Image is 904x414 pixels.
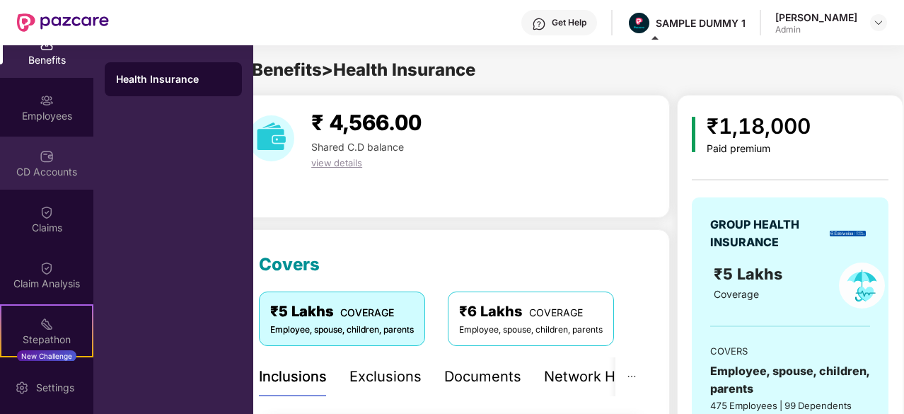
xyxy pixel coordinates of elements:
div: Network Hospitals [544,366,668,388]
div: Stepathon [1,333,92,347]
img: svg+xml;base64,PHN2ZyBpZD0iQ2xhaW0iIHhtbG5zPSJodHRwOi8vd3d3LnczLm9yZy8yMDAwL3N2ZyIgd2lkdGg9IjIwIi... [40,205,54,219]
div: ₹1,18,000 [707,110,811,143]
span: ₹ 4,566.00 [311,110,422,135]
img: New Pazcare Logo [17,13,109,32]
span: Benefits > Health Insurance [252,59,475,80]
span: ellipsis [627,372,637,381]
span: Shared C.D balance [311,141,404,153]
img: icon [692,117,695,152]
img: policyIcon [839,263,885,309]
img: svg+xml;base64,PHN2ZyBpZD0iQ2xhaW0iIHhtbG5zPSJodHRwOi8vd3d3LnczLm9yZy8yMDAwL3N2ZyIgd2lkdGg9IjIwIi... [40,261,54,275]
img: svg+xml;base64,PHN2ZyBpZD0iQ0RfQWNjb3VudHMiIGRhdGEtbmFtZT0iQ0QgQWNjb3VudHMiIHhtbG5zPSJodHRwOi8vd3... [40,149,54,163]
div: [PERSON_NAME] [775,11,857,24]
div: Exclusions [349,366,422,388]
span: ₹5 Lakhs [714,265,787,283]
div: New Challenge [17,350,76,362]
div: Employee, spouse, children, parents [270,323,414,337]
span: Covers [259,254,320,275]
img: svg+xml;base64,PHN2ZyBpZD0iSGVscC0zMngzMiIgeG1sbnM9Imh0dHA6Ly93d3cudzMub3JnLzIwMDAvc3ZnIiB3aWR0aD... [532,17,546,31]
div: Settings [32,381,79,395]
img: svg+xml;base64,PHN2ZyBpZD0iRHJvcGRvd24tMzJ4MzIiIHhtbG5zPSJodHRwOi8vd3d3LnczLm9yZy8yMDAwL3N2ZyIgd2... [873,17,884,28]
span: COVERAGE [340,306,394,318]
span: Coverage [714,288,759,300]
div: Employee, spouse, children, parents [459,323,603,337]
div: Employee, spouse, children, parents [710,362,870,398]
div: Admin [775,24,857,35]
div: Get Help [552,17,586,28]
img: Pazcare_Alternative_logo-01-01.png [629,13,649,33]
div: ₹6 Lakhs [459,301,603,323]
div: Health Insurance [116,72,231,86]
div: Documents [444,366,521,388]
div: GROUP HEALTH INSURANCE [710,216,825,251]
span: view details [311,157,362,168]
img: insurerLogo [830,231,866,236]
span: COVERAGE [529,306,583,318]
div: 475 Employees | 99 Dependents [710,398,870,413]
div: COVERS [710,344,870,358]
button: ellipsis [615,357,648,396]
img: svg+xml;base64,PHN2ZyBpZD0iRW1wbG95ZWVzIiB4bWxucz0iaHR0cDovL3d3dy53My5vcmcvMjAwMC9zdmciIHdpZHRoPS... [40,93,54,108]
div: SAMPLE DUMMY 1 [656,16,746,30]
img: svg+xml;base64,PHN2ZyB4bWxucz0iaHR0cDovL3d3dy53My5vcmcvMjAwMC9zdmciIHdpZHRoPSIyMSIgaGVpZ2h0PSIyMC... [40,317,54,331]
div: Paid premium [707,143,811,155]
div: ₹5 Lakhs [270,301,414,323]
div: Inclusions [259,366,327,388]
img: download [248,115,294,161]
img: svg+xml;base64,PHN2ZyBpZD0iU2V0dGluZy0yMHgyMCIgeG1sbnM9Imh0dHA6Ly93d3cudzMub3JnLzIwMDAvc3ZnIiB3aW... [15,381,29,395]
